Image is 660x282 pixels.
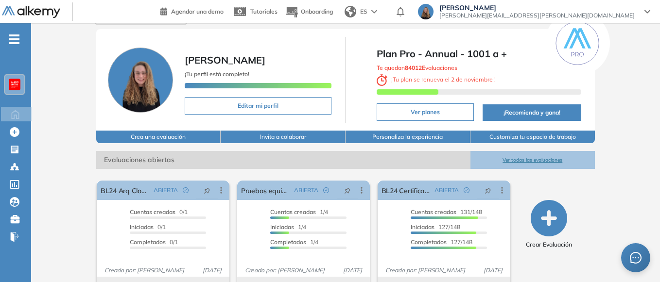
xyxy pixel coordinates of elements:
span: Iniciadas [411,223,434,231]
a: Pruebas equipo BL24 Certificación Ciberseguridad [241,181,290,200]
span: Cuentas creadas [270,208,316,216]
span: pushpin [204,186,210,194]
span: pushpin [485,186,491,194]
span: 0/1 [130,238,178,246]
span: Creado por: [PERSON_NAME] [382,266,469,275]
span: pushpin [344,186,351,194]
span: check-circle [323,187,329,193]
a: BL24 Arq Cloud - Certificación [101,181,150,200]
span: 0/1 [130,208,188,216]
span: 0/1 [130,223,166,231]
span: ABIERTA [154,186,178,195]
span: ABIERTA [294,186,318,195]
span: Crear Evaluación [526,240,572,249]
span: 1/4 [270,208,328,216]
span: [PERSON_NAME][EMAIL_ADDRESS][PERSON_NAME][DOMAIN_NAME] [439,12,635,19]
span: check-circle [464,187,469,193]
button: pushpin [196,182,218,198]
span: 131/148 [411,208,482,216]
button: ¡Recomienda y gana! [483,104,581,121]
span: message [630,252,642,264]
span: [DATE] [480,266,506,275]
span: 1/4 [270,238,318,246]
button: pushpin [477,182,499,198]
img: Foto de perfil [108,48,173,113]
button: Ver planes [377,103,474,121]
span: [PERSON_NAME] [185,54,265,66]
button: Invita a colaborar [221,131,346,143]
img: world [345,6,356,17]
span: Creado por: [PERSON_NAME] [241,266,329,275]
span: ¡ Tu plan se renueva el ! [377,76,496,83]
span: Plan Pro - Annual - 1001 a + [377,47,581,61]
a: BL24 Certificación Fund. de Ciberseguridad [382,181,431,200]
img: Logo [2,6,60,18]
span: Iniciadas [130,223,154,231]
button: Onboarding [285,1,333,22]
button: pushpin [337,182,358,198]
span: ABIERTA [434,186,459,195]
img: arrow [371,10,377,14]
span: Tutoriales [250,8,278,15]
span: ¡Tu perfil está completo! [185,70,249,78]
span: 1/4 [270,223,306,231]
button: Crear Evaluación [526,200,572,249]
span: Creado por: [PERSON_NAME] [101,266,188,275]
span: ES [360,7,367,16]
button: Customiza tu espacio de trabajo [470,131,595,143]
button: Crea una evaluación [96,131,221,143]
span: Cuentas creadas [130,208,175,216]
span: Onboarding [301,8,333,15]
span: Completados [411,238,447,246]
span: 127/148 [411,238,472,246]
i: - [9,38,19,40]
span: Completados [130,238,166,246]
span: [DATE] [199,266,226,275]
span: Evaluaciones abiertas [96,151,470,169]
a: Agendar una demo [160,5,224,17]
span: 127/148 [411,223,460,231]
span: Te quedan Evaluaciones [377,64,457,71]
b: 2 de noviembre [450,76,494,83]
img: clock-svg [377,74,387,86]
span: check-circle [183,187,189,193]
span: Iniciadas [270,223,294,231]
span: Completados [270,238,306,246]
button: Editar mi perfil [185,97,332,115]
img: https://assets.alkemy.org/workspaces/620/d203e0be-08f6-444b-9eae-a92d815a506f.png [11,81,18,88]
span: Cuentas creadas [411,208,456,216]
span: [DATE] [339,266,366,275]
button: Ver todas las evaluaciones [470,151,595,169]
span: Agendar una demo [171,8,224,15]
span: [PERSON_NAME] [439,4,635,12]
b: 84012 [405,64,422,71]
button: Personaliza la experiencia [346,131,470,143]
